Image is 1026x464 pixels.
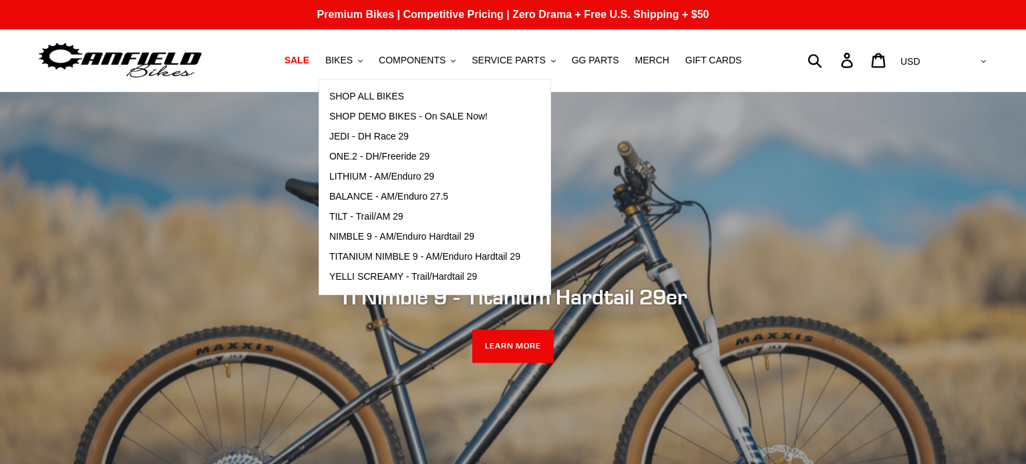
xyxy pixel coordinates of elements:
a: TILT - Trail/AM 29 [319,207,530,227]
a: SHOP ALL BIKES [319,87,530,107]
span: LITHIUM - AM/Enduro 29 [329,171,434,182]
span: TILT - Trail/AM 29 [329,211,403,222]
a: ONE.2 - DH/Freeride 29 [319,147,530,167]
span: SHOP DEMO BIKES - On SALE Now! [329,111,488,122]
a: JEDI - DH Race 29 [319,127,530,147]
span: MERCH [635,55,669,66]
a: GG PARTS [565,51,626,69]
span: ONE.2 - DH/Freeride 29 [329,151,430,162]
span: NIMBLE 9 - AM/Enduro Hardtail 29 [329,231,474,242]
span: GG PARTS [572,55,619,66]
button: BIKES [319,51,369,69]
span: GIFT CARDS [685,55,742,66]
a: SHOP DEMO BIKES - On SALE Now! [319,107,530,127]
span: BIKES [325,55,353,66]
a: SALE [278,51,316,69]
span: JEDI - DH Race 29 [329,131,409,142]
a: LITHIUM - AM/Enduro 29 [319,167,530,187]
button: COMPONENTS [372,51,462,69]
a: GIFT CARDS [679,51,749,69]
a: YELLI SCREAMY - Trail/Hardtail 29 [319,267,530,287]
a: TITANIUM NIMBLE 9 - AM/Enduro Hardtail 29 [319,247,530,267]
img: Canfield Bikes [37,39,204,81]
span: SHOP ALL BIKES [329,91,404,102]
a: LEARN MORE [472,330,554,363]
span: YELLI SCREAMY - Trail/Hardtail 29 [329,271,478,282]
span: COMPONENTS [379,55,446,66]
button: SERVICE PARTS [465,51,562,69]
span: SALE [285,55,309,66]
span: TITANIUM NIMBLE 9 - AM/Enduro Hardtail 29 [329,251,520,262]
a: NIMBLE 9 - AM/Enduro Hardtail 29 [319,227,530,247]
input: Search [815,45,849,75]
span: BALANCE - AM/Enduro 27.5 [329,191,448,202]
h2: Ti Nimble 9 - Titanium Hardtail 29er [149,284,877,310]
a: MERCH [629,51,676,69]
span: SERVICE PARTS [472,55,545,66]
a: BALANCE - AM/Enduro 27.5 [319,187,530,207]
